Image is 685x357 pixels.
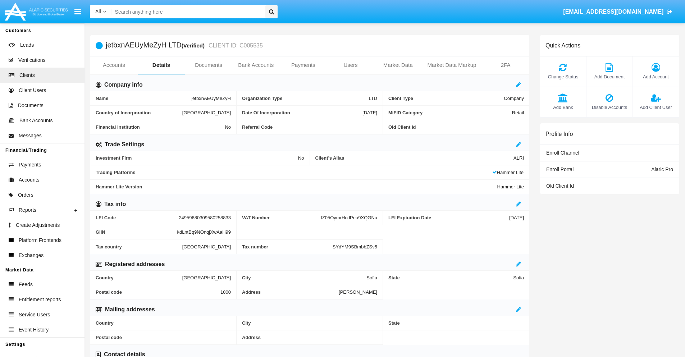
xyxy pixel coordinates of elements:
div: (Verified) [182,41,207,50]
span: No [225,124,231,130]
span: Postal code [96,335,231,340]
span: No [298,155,304,161]
span: Add Bank [544,104,583,111]
span: Date Of Incorporation [242,110,362,115]
span: City [242,320,377,326]
span: Hammer Lite [492,170,524,175]
small: CLIENT ID: C005535 [207,43,263,49]
span: Hammer Lite Version [96,184,497,189]
span: Documents [18,102,44,109]
span: Exchanges [19,252,44,259]
span: Country [96,320,231,326]
a: Market Data Markup [421,56,482,74]
a: Market Data [374,56,422,74]
h6: Profile Info [545,131,573,137]
span: LTD [369,96,377,101]
span: Enroll Channel [546,150,579,156]
span: Create Adjustments [16,221,60,229]
span: Event History [19,326,49,334]
span: Tax country [96,244,182,250]
span: Address [242,335,377,340]
span: GIIN [96,229,177,235]
span: Client Users [19,87,46,94]
span: Platform Frontends [19,237,61,244]
span: Messages [19,132,42,139]
a: Payments [280,56,327,74]
span: Address [242,289,339,295]
span: Disable Accounts [590,104,629,111]
span: [PERSON_NAME] [339,289,377,295]
h6: Quick Actions [545,42,580,49]
a: Users [327,56,374,74]
span: jetbxnAEUyMeZyH [191,96,231,101]
span: 24959680309580258833 [179,215,231,220]
h6: Tax info [104,200,126,208]
span: Clients [19,72,35,79]
a: All [90,8,111,15]
span: Trading Platforms [96,170,492,175]
h6: Trade Settings [105,141,144,148]
span: Tax number [242,244,333,250]
a: Documents [185,56,232,74]
span: LEI Code [96,215,179,220]
span: Add Client User [636,104,675,111]
span: Client Type [388,96,504,101]
a: 2FA [482,56,529,74]
span: Company [504,96,524,101]
span: Enroll Portal [546,166,574,172]
span: 1000 [220,289,231,295]
span: Hammer Lite [497,184,524,189]
span: Alaric Pro [651,166,673,172]
span: Sofia [366,275,377,280]
h6: Company info [104,81,143,89]
a: Accounts [90,56,138,74]
h6: Registered addresses [105,260,165,268]
span: Old Client Id [388,124,524,130]
a: Bank Accounts [232,56,280,74]
span: Investment Firm [96,155,298,161]
span: Postal code [96,289,220,295]
span: Payments [19,161,41,169]
span: Old Client Id [546,183,574,189]
span: Bank Accounts [19,117,53,124]
span: VAT Number [242,215,321,220]
span: Service Users [19,311,50,319]
span: [GEOGRAPHIC_DATA] [182,244,231,250]
span: [DATE] [509,215,524,220]
span: LEI Expiration Date [388,215,509,220]
span: State [388,320,524,326]
span: [DATE] [362,110,377,115]
a: Details [138,56,185,74]
span: Name [96,96,191,101]
span: Accounts [19,176,40,184]
img: Logo image [4,1,69,22]
span: Financial Institution [96,124,225,130]
span: Reports [19,206,36,214]
h5: jetbxnAEUyMeZyH LTD [106,41,263,50]
span: Organization Type [242,96,369,101]
input: Search [111,5,263,18]
span: SYdYM9SBmbbZSv5 [333,244,377,250]
span: [EMAIL_ADDRESS][DOMAIN_NAME] [563,9,663,15]
h6: Mailing addresses [105,306,155,313]
span: Orders [18,191,33,199]
span: City [242,275,366,280]
span: Add Account [636,73,675,80]
span: Feeds [19,281,33,288]
span: [GEOGRAPHIC_DATA] [182,275,231,280]
span: fZ05OymrHcdPeu9XQGNu [321,215,377,220]
span: Retail [512,110,524,115]
a: [EMAIL_ADDRESS][DOMAIN_NAME] [560,2,676,22]
span: ALRI [513,155,524,161]
span: Country of Incorporation [96,110,182,115]
span: Entitlement reports [19,296,61,303]
span: [GEOGRAPHIC_DATA] [182,110,231,115]
span: Add Document [590,73,629,80]
span: MiFID Category [388,110,512,115]
span: kdLntBq9NOnqjXwAaH99 [177,229,231,235]
span: Client’s Alias [315,155,514,161]
span: Change Status [544,73,583,80]
span: Leads [20,41,34,49]
span: Referral Code [242,124,377,130]
span: All [95,9,101,14]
